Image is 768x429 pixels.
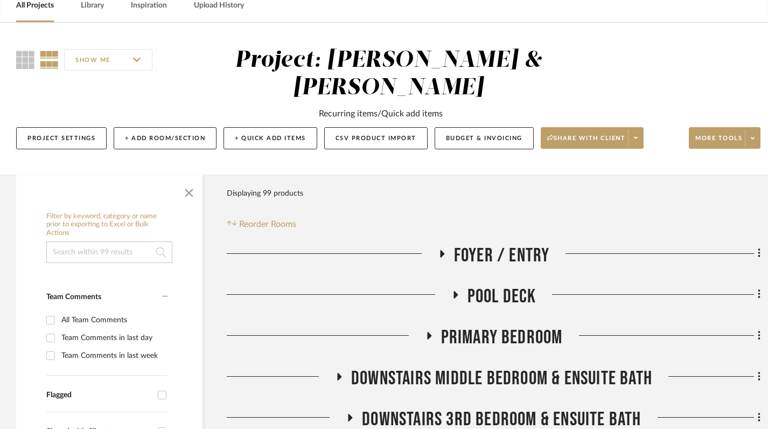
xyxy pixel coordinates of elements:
span: Downstairs Middle Bedroom & Ensuite Bath [351,367,652,390]
button: Close [178,180,200,202]
button: Reorder Rooms [227,218,296,231]
input: Search within 99 results [46,241,172,263]
div: Recurring items/Quick add items [319,107,443,120]
span: Reorder Rooms [239,218,296,231]
button: More tools [689,127,760,149]
span: Team Comments [46,293,101,301]
div: Team Comments in last day [61,329,165,347]
button: + Add Room/Section [114,127,217,149]
h6: Filter by keyword, category or name prior to exporting to Excel or Bulk Actions [46,212,172,238]
div: Project: [PERSON_NAME] & [PERSON_NAME] [235,49,542,99]
button: Budget & Invoicing [435,127,534,149]
span: Foyer / Entry [454,244,550,267]
div: Displaying 99 products [227,183,303,204]
div: Team Comments in last week [61,347,165,364]
span: Share with client [547,134,626,150]
span: Pool Deck [467,285,536,308]
button: Share with client [541,127,644,149]
button: CSV Product Import [324,127,428,149]
button: Project Settings [16,127,107,149]
span: More tools [695,134,742,150]
button: + Quick Add Items [224,127,317,149]
div: Flagged [46,391,152,400]
div: All Team Comments [61,312,165,329]
span: Primary Bedroom [441,326,563,349]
